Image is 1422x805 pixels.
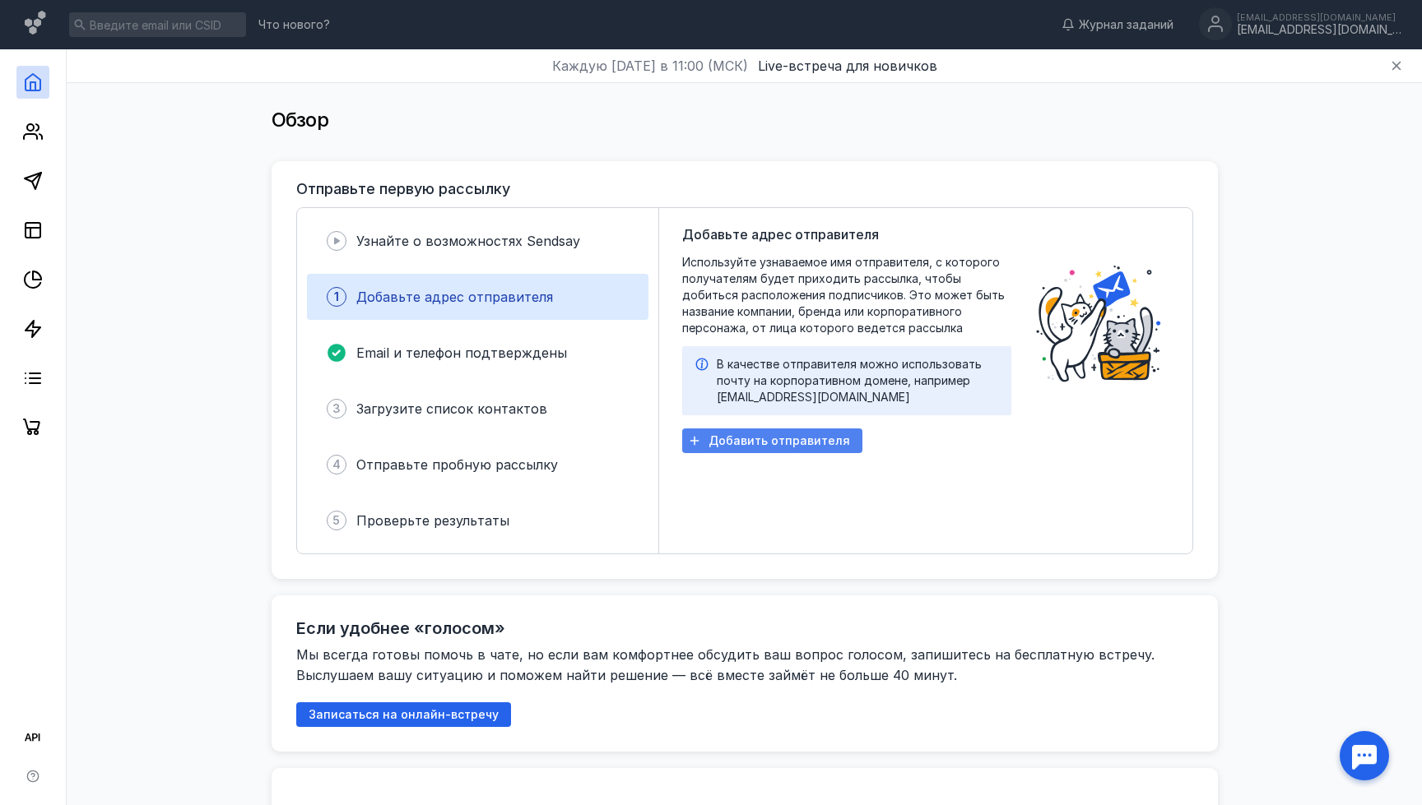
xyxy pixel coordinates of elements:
span: Что нового? [258,19,330,30]
span: Отправьте пробную рассылку [356,456,558,473]
a: Журнал заданий [1053,16,1182,33]
span: Загрузите список контактов [356,400,547,417]
div: [EMAIL_ADDRESS][DOMAIN_NAME] [1237,12,1401,22]
button: Live-встреча для новичков [758,56,937,76]
a: Записаться на онлайн-встречу [296,707,511,721]
div: [EMAIL_ADDRESS][DOMAIN_NAME] [1237,23,1401,37]
a: Что нового? [250,19,338,30]
span: Добавьте адрес отправителя [682,224,879,244]
span: 1 [334,289,339,305]
span: Записаться на онлайн-встречу [309,708,499,722]
span: Добавить отправителя [709,434,850,448]
div: В качестве отправителя можно использовать почту на корпоративном домене, например [EMAIL_ADDRESS]... [717,356,998,405]
span: Каждую [DATE] в 11:00 (МСК) [552,56,748,76]
input: Введите email или CSID [69,12,246,37]
button: Записаться на онлайн-встречу [296,702,511,727]
button: Добавить отправителя [682,428,862,453]
span: Мы всегда готовы помочь в чате, но если вам комфортнее обсудить ваш вопрос голосом, запишитесь на... [296,646,1159,683]
span: Журнал заданий [1079,16,1173,33]
span: 5 [332,512,340,529]
span: Используйте узнаваемое имя отправителя, с которого получателям будет приходить рассылка, чтобы до... [682,254,1011,336]
img: poster [1028,254,1169,394]
span: Email и телефон подтверждены [356,345,567,361]
span: Обзор [272,108,329,132]
span: Добавьте адрес отправителя [356,289,553,305]
span: Live-встреча для новичков [758,58,937,74]
span: Проверьте результаты [356,512,509,529]
span: Узнайте о возможностях Sendsay [356,233,580,249]
h3: Отправьте первую рассылку [296,181,510,197]
span: 4 [332,456,341,473]
h2: Если удобнее «голосом» [296,618,505,638]
span: 3 [332,400,341,417]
